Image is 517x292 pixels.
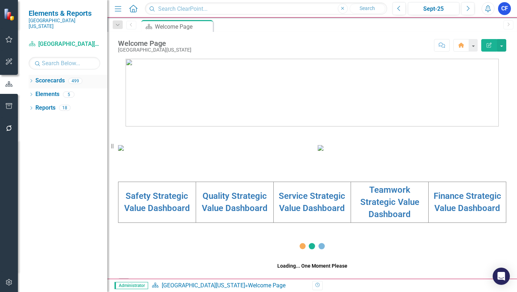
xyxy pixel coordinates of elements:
input: Search ClearPoint... [145,3,387,15]
div: Open Intercom Messenger [493,268,510,285]
div: Loading... One Moment Please [277,262,347,269]
div: » [152,282,307,290]
a: Elements [35,90,59,99]
div: 499 [68,78,82,84]
img: download%20somc%20strategic%20values%20v2.png [318,145,323,151]
a: [GEOGRAPHIC_DATA][US_STATE] [162,282,245,289]
div: Sept-25 [410,5,457,13]
button: Search [350,4,385,14]
div: [GEOGRAPHIC_DATA][US_STATE] [118,47,191,53]
span: Search [360,5,375,11]
a: Safety Strategic Value Dashboard [124,191,190,213]
input: Search Below... [29,57,100,70]
img: ClearPoint Strategy [4,8,16,21]
a: Finance Strategic Value Dashboard [434,191,501,213]
a: Reports [35,104,55,112]
div: Welcome Page [118,39,191,47]
div: Welcome Page [248,282,286,289]
a: Quality Strategic Value Dashboard [202,191,268,213]
div: 5 [63,91,74,97]
button: CF [498,2,511,15]
div: Welcome Page [155,22,211,31]
img: download%20somc%20mission%20vision.png [118,145,124,151]
a: Teamwork Strategic Value Dashboard [360,185,419,220]
img: download%20somc%20logo%20v2.png [126,59,499,126]
a: Scorecards [35,77,65,85]
span: Administrator [114,282,148,289]
button: Sept-25 [408,2,460,15]
a: Service Strategic Value Dashboard [279,191,345,213]
a: [GEOGRAPHIC_DATA][US_STATE] [29,40,100,48]
small: [GEOGRAPHIC_DATA][US_STATE] [29,18,100,29]
span: Elements & Reports [29,9,100,18]
div: 18 [59,105,70,111]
